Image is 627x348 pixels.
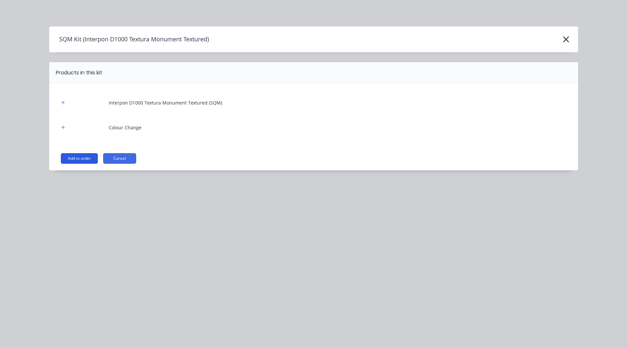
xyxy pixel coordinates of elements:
div: Colour Change [109,124,141,131]
button: Add to order [61,153,98,164]
div: Interpon D1000 Textura Monument Textured (SQM) [109,99,222,106]
div: Products in this kit [56,69,102,77]
h4: SQM Kit (Interpon D1000 Textura Monument Textured) [49,33,209,46]
button: Cancel [103,153,136,164]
